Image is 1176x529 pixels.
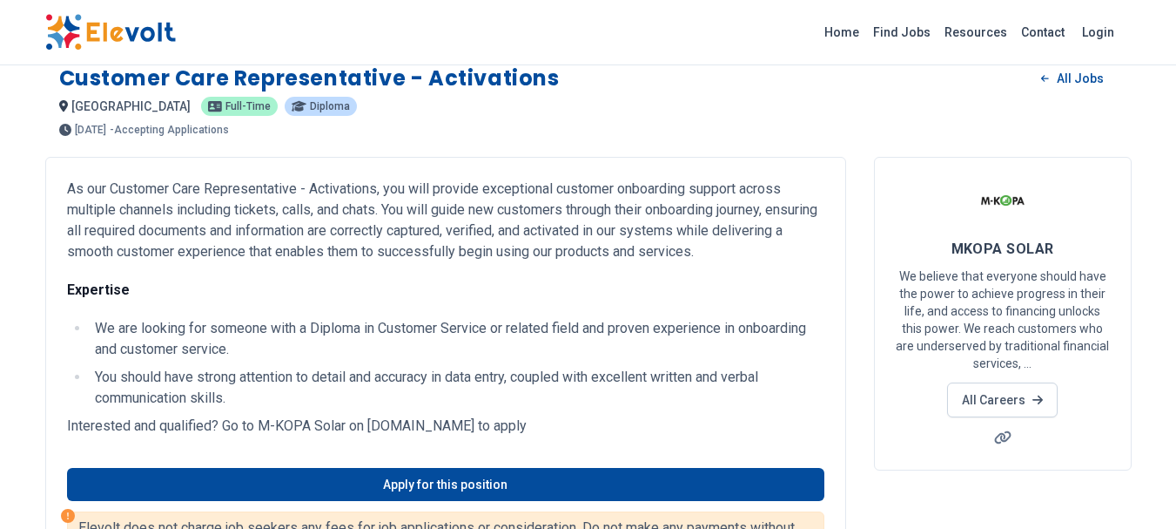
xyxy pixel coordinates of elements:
span: Diploma [310,101,350,112]
a: Home [817,18,866,46]
a: All Jobs [1027,65,1117,92]
a: Resources [937,18,1014,46]
img: MKOPA SOLAR [981,179,1025,222]
li: We are looking for someone with a Diploma in Customer Service or related field and proven experie... [90,318,824,360]
p: - Accepting Applications [110,125,229,135]
span: [DATE] [75,125,106,135]
h1: Customer Care Representative - Activations [59,64,560,92]
span: [GEOGRAPHIC_DATA] [71,99,191,113]
a: Find Jobs [866,18,937,46]
p: As our Customer Care Representative - Activations, you will provide exceptional customer onboardi... [67,179,824,262]
img: Elevolt [45,14,176,51]
span: Full-time [225,101,271,112]
span: MKOPA SOLAR [951,241,1054,257]
strong: Expertise [67,281,130,298]
a: All Careers [947,383,1058,417]
a: Login [1072,15,1125,50]
p: We believe that everyone should have the power to achieve progress in their life, and access to f... [896,268,1110,372]
li: You should have strong attention to detail and accuracy in data entry, coupled with excellent wri... [90,367,824,409]
a: Contact [1014,18,1072,46]
p: Interested and qualified? Go to M-KOPA Solar on [DOMAIN_NAME] to apply [67,416,824,437]
a: Apply for this position [67,468,824,501]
